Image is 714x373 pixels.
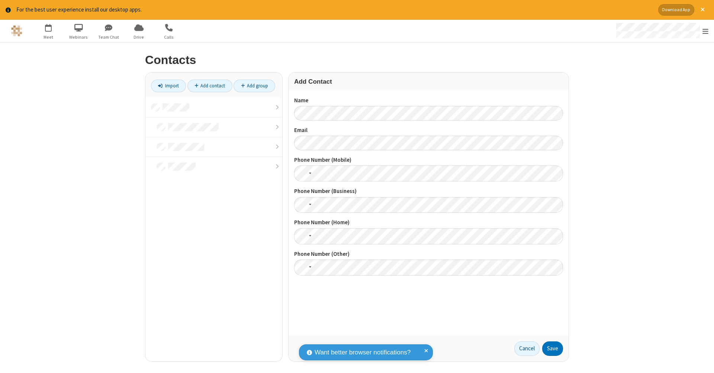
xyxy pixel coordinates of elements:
[294,228,313,244] div: United States: + 1
[16,6,653,14] div: For the best user experience install our desktop apps.
[514,341,540,356] a: Cancel
[697,4,708,16] button: Close alert
[155,34,183,41] span: Calls
[294,96,563,105] label: Name
[151,80,186,92] a: Import
[542,341,563,356] button: Save
[294,126,563,135] label: Email
[234,80,275,92] a: Add group
[65,34,93,41] span: Webinars
[187,80,232,92] a: Add contact
[35,34,62,41] span: Meet
[95,34,123,41] span: Team Chat
[294,197,313,213] div: United States: + 1
[11,25,22,36] img: QA Selenium DO NOT DELETE OR CHANGE
[3,20,30,42] button: Logo
[294,218,563,227] label: Phone Number (Home)
[294,187,563,196] label: Phone Number (Business)
[145,54,569,67] h2: Contacts
[294,78,563,85] h3: Add Contact
[125,34,153,41] span: Drive
[294,165,313,181] div: United States: + 1
[294,156,563,164] label: Phone Number (Mobile)
[609,20,714,42] div: Open menu
[658,4,694,16] button: Download App
[315,348,411,357] span: Want better browser notifications?
[294,260,313,276] div: United States: + 1
[294,250,563,258] label: Phone Number (Other)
